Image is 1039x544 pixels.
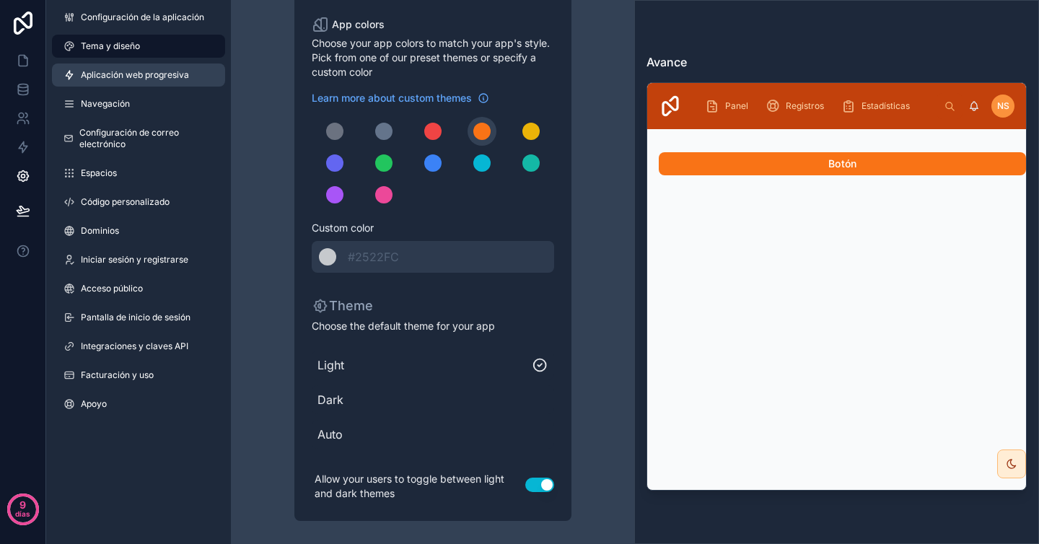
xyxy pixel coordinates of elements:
font: Configuración de la aplicación [81,12,204,22]
font: Dominios [81,225,119,236]
a: Espacios [52,162,225,185]
div: contenido desplazable [693,90,937,122]
a: Integraciones y claves API [52,335,225,358]
span: Light [317,356,532,374]
font: 9 [19,499,26,511]
font: Tema y diseño [81,40,140,51]
span: Auto [317,426,548,443]
span: Choose your app colors to match your app's style. Pick from one of our preset themes or specify a... [312,36,554,79]
a: Aplicación web progresiva [52,63,225,87]
font: Registros [786,100,824,111]
font: Avance [646,55,687,69]
a: Facturación y uso [52,364,225,387]
p: Allow your users to toggle between light and dark themes [312,469,525,504]
font: Código personalizado [81,196,170,207]
a: Learn more about custom themes [312,91,489,105]
font: Aplicación web progresiva [81,69,189,80]
a: Estadísticas [837,93,920,119]
a: Código personalizado [52,190,225,214]
font: NS [997,100,1009,111]
span: App colors [332,17,385,32]
span: Custom color [312,221,543,235]
img: Logotipo de la aplicación [659,95,682,118]
a: Apoyo [52,392,225,416]
a: Dominios [52,219,225,242]
a: Pantalla de inicio de sesión [52,306,225,329]
font: Botón [828,157,857,170]
font: Acceso público [81,283,143,294]
font: Apoyo [81,398,107,409]
span: #2522FC [348,250,399,264]
button: Botón [659,152,1026,175]
font: Integraciones y claves API [81,341,188,351]
a: Registros [761,93,834,119]
a: Configuración de correo electrónico [52,121,225,156]
font: Configuración de correo electrónico [79,127,179,149]
font: Espacios [81,167,117,178]
font: Pantalla de inicio de sesión [81,312,190,323]
span: Choose the default theme for your app [312,319,554,333]
a: Panel [701,93,758,119]
font: Panel [725,100,748,111]
a: Iniciar sesión y registrarse [52,248,225,271]
a: Configuración de la aplicación [52,6,225,29]
a: Tema y diseño [52,35,225,58]
p: Theme [312,296,373,316]
font: Iniciar sesión y registrarse [81,254,188,265]
span: Learn more about custom themes [312,91,472,105]
font: Navegación [81,98,130,109]
a: Acceso público [52,277,225,300]
font: días [15,509,30,518]
font: Facturación y uso [81,369,154,380]
span: Dark [317,391,548,408]
font: Estadísticas [862,100,910,111]
a: Navegación [52,92,225,115]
